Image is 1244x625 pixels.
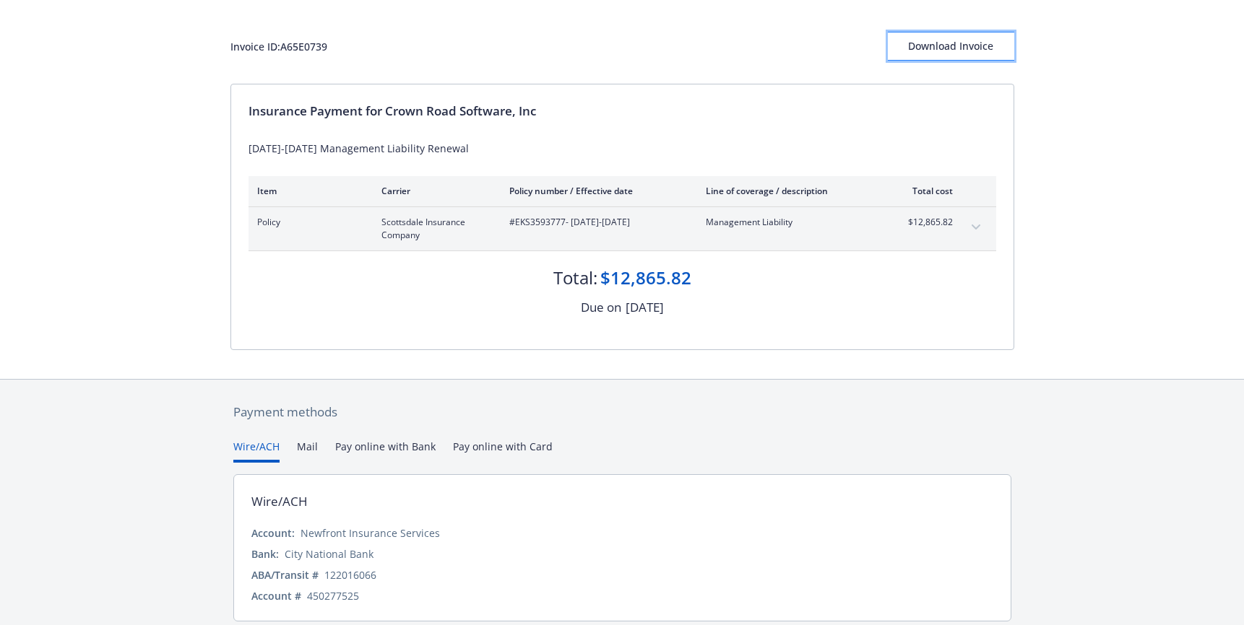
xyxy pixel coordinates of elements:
div: PolicyScottsdale Insurance Company#EKS3593777- [DATE]-[DATE]Management Liability$12,865.82expand ... [249,207,996,250]
div: Item [257,185,358,197]
div: 122016066 [324,567,376,582]
span: Management Liability [706,216,876,229]
span: #EKS3593777 - [DATE]-[DATE] [509,216,683,229]
button: Wire/ACH [233,439,280,463]
div: Line of coverage / description [706,185,876,197]
button: Download Invoice [888,32,1014,61]
div: Newfront Insurance Services [301,525,440,541]
div: Total cost [899,185,953,197]
span: Scottsdale Insurance Company [381,216,486,242]
div: Account: [251,525,295,541]
span: Policy [257,216,358,229]
div: Bank: [251,546,279,561]
button: expand content [964,216,988,239]
div: Wire/ACH [251,492,308,511]
div: 450277525 [307,588,359,603]
span: $12,865.82 [899,216,953,229]
button: Pay online with Bank [335,439,436,463]
div: [DATE]-[DATE] Management Liability Renewal [249,141,996,156]
div: Payment methods [233,403,1011,421]
div: Account # [251,588,301,603]
div: City National Bank [285,546,373,561]
button: Mail [297,439,318,463]
button: Pay online with Card [453,439,553,463]
div: Total: [553,266,597,290]
div: Insurance Payment for Crown Road Software, Inc [249,102,996,121]
div: Carrier [381,185,486,197]
div: Due on [581,298,621,317]
div: ABA/Transit # [251,567,319,582]
div: [DATE] [626,298,664,317]
div: Policy number / Effective date [509,185,683,197]
div: $12,865.82 [600,266,691,290]
div: Invoice ID: A65E0739 [230,39,327,54]
div: Download Invoice [888,32,1014,60]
